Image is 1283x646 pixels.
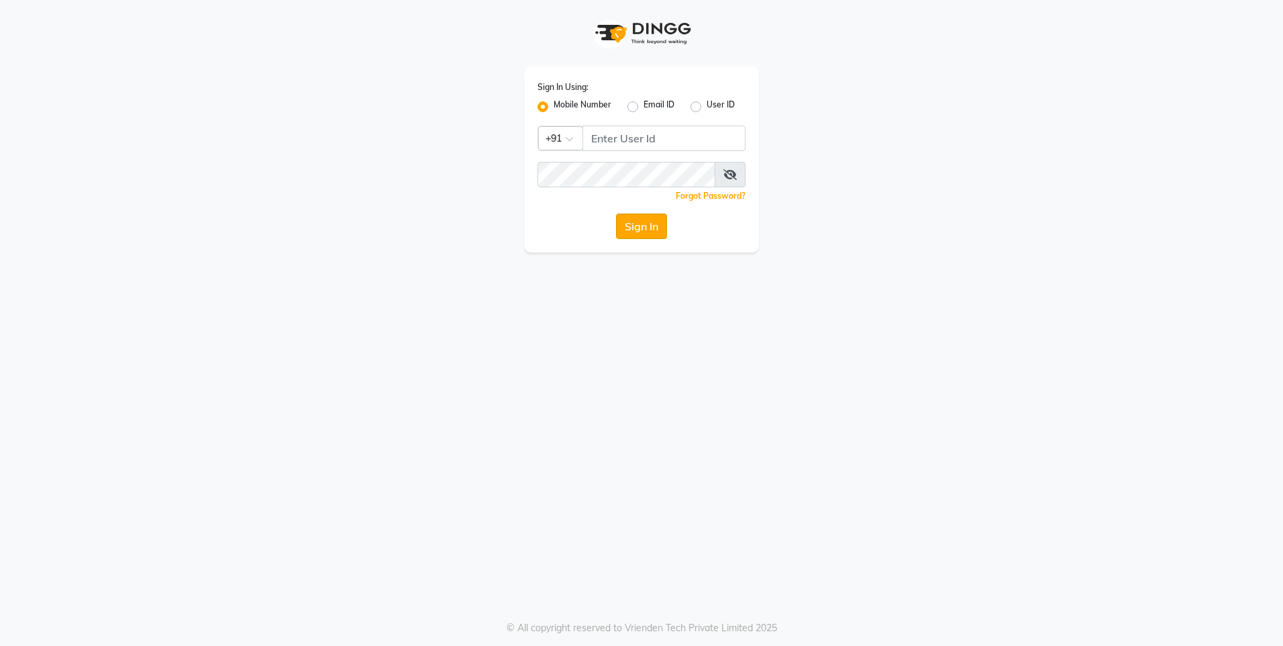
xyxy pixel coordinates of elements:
button: Sign In [616,214,667,239]
label: User ID [707,99,735,115]
a: Forgot Password? [676,191,746,201]
img: logo1.svg [588,13,695,53]
label: Sign In Using: [537,81,588,93]
label: Email ID [644,99,674,115]
label: Mobile Number [554,99,611,115]
input: Username [537,162,715,187]
input: Username [582,126,746,151]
